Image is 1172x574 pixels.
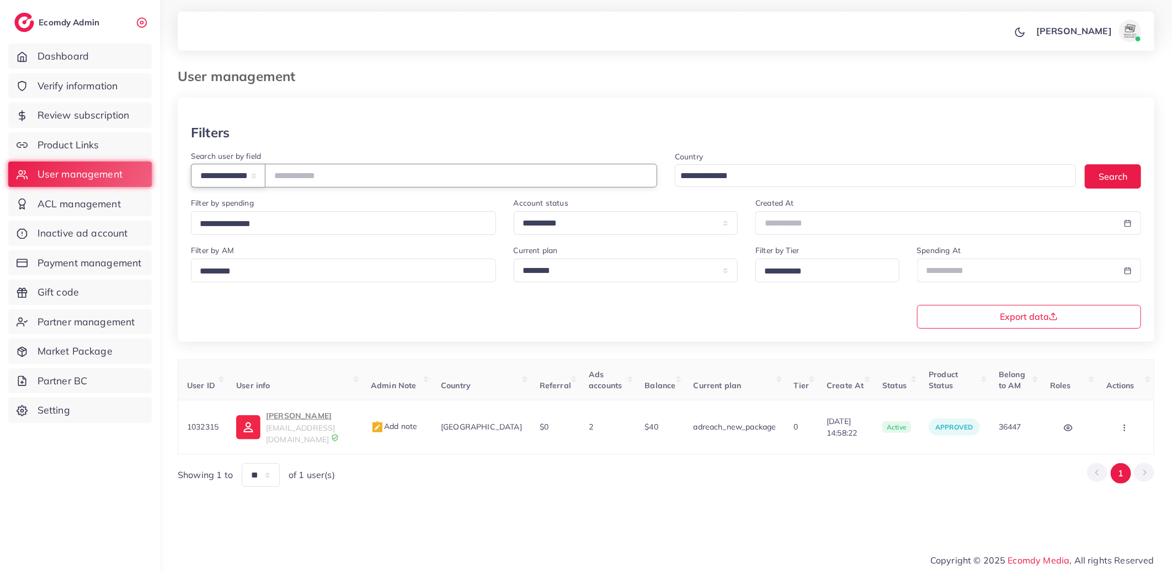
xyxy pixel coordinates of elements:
button: Search [1085,164,1141,188]
span: Setting [38,403,70,417]
a: Gift code [8,280,152,305]
span: Gift code [38,285,79,299]
a: [PERSON_NAME]avatar [1030,20,1146,42]
span: approved [935,423,973,431]
label: Filter by AM [191,245,234,256]
span: Belong to AM [999,369,1025,390]
img: admin_note.cdd0b510.svg [371,421,384,434]
label: Current plan [514,245,558,256]
span: Partner management [38,315,135,329]
a: ACL management [8,191,152,217]
span: 0 [794,422,798,432]
span: Admin Note [371,380,417,390]
div: Search for option [191,259,496,282]
span: 2 [589,422,593,432]
img: ic-user-info.36bf1079.svg [236,415,260,439]
span: Balance [645,380,676,390]
button: Export data [917,305,1142,329]
span: Ads accounts [589,369,622,390]
a: User management [8,162,152,187]
span: User management [38,167,122,181]
span: Partner BC [38,374,88,388]
a: Product Links [8,132,152,158]
span: of 1 user(s) [289,469,335,481]
span: Country [441,380,471,390]
button: Go to page 1 [1111,463,1131,484]
span: Current plan [694,380,742,390]
img: avatar [1119,20,1141,42]
p: [PERSON_NAME] [266,409,353,422]
input: Search for option [676,168,1062,185]
a: Partner BC [8,368,152,394]
span: Inactive ad account [38,226,128,240]
h3: User management [178,68,304,84]
label: Spending At [917,245,961,256]
span: User info [236,380,270,390]
span: Referral [540,380,571,390]
h3: Filters [191,125,230,141]
a: Dashboard [8,44,152,69]
input: Search for option [760,263,885,280]
a: Ecomdy Media [1008,555,1070,566]
span: Product Links [38,138,99,152]
span: Status [882,380,907,390]
a: Review subscription [8,103,152,128]
span: ACL management [38,197,121,211]
a: Market Package [8,339,152,364]
a: Inactive ad account [8,221,152,246]
span: Dashboard [38,49,89,63]
span: Export data [1000,312,1058,321]
label: Account status [514,197,568,208]
span: [GEOGRAPHIC_DATA] [441,422,522,432]
label: Country [675,151,703,162]
span: Market Package [38,344,113,358]
span: Payment management [38,256,142,270]
span: Product Status [929,369,958,390]
span: Verify information [38,79,118,93]
div: Search for option [755,259,899,282]
a: [PERSON_NAME][EMAIL_ADDRESS][DOMAIN_NAME] [236,409,353,445]
span: User ID [187,380,215,390]
label: Filter by Tier [755,245,799,256]
a: Verify information [8,73,152,99]
label: Filter by spending [191,197,254,208]
span: $40 [645,422,658,432]
p: [PERSON_NAME] [1036,24,1112,37]
span: Roles [1050,380,1071,390]
a: logoEcomdy Admin [14,13,102,32]
input: Search for option [196,263,482,280]
span: 1032315 [187,422,219,432]
span: active [882,421,911,433]
span: Add note [371,421,417,431]
span: [DATE] 14:58:22 [827,416,865,438]
img: 9CAL8B2pu8EFxCJHYAAAAldEVYdGRhdGU6Y3JlYXRlADIwMjItMTItMDlUMDQ6NTg6MzkrMDA6MDBXSlgLAAAAJXRFWHRkYXR... [331,434,339,442]
a: Setting [8,398,152,423]
span: Create At [827,380,864,390]
label: Created At [755,197,794,208]
a: Partner management [8,309,152,335]
div: Search for option [675,164,1076,187]
a: Payment management [8,250,152,276]
span: adreach_new_package [694,422,776,432]
span: , All rights Reserved [1070,554,1154,567]
span: [EMAIL_ADDRESS][DOMAIN_NAME] [266,423,335,444]
div: Search for option [191,211,496,235]
img: logo [14,13,34,32]
span: Copyright © 2025 [930,554,1154,567]
span: Review subscription [38,108,130,122]
span: 36447 [999,422,1021,432]
ul: Pagination [1087,463,1154,484]
span: $0 [540,422,548,432]
h2: Ecomdy Admin [39,17,102,28]
span: Showing 1 to [178,469,233,481]
span: Tier [794,380,809,390]
label: Search user by field [191,151,261,162]
input: Search for option [196,216,482,233]
span: Actions [1106,380,1134,390]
